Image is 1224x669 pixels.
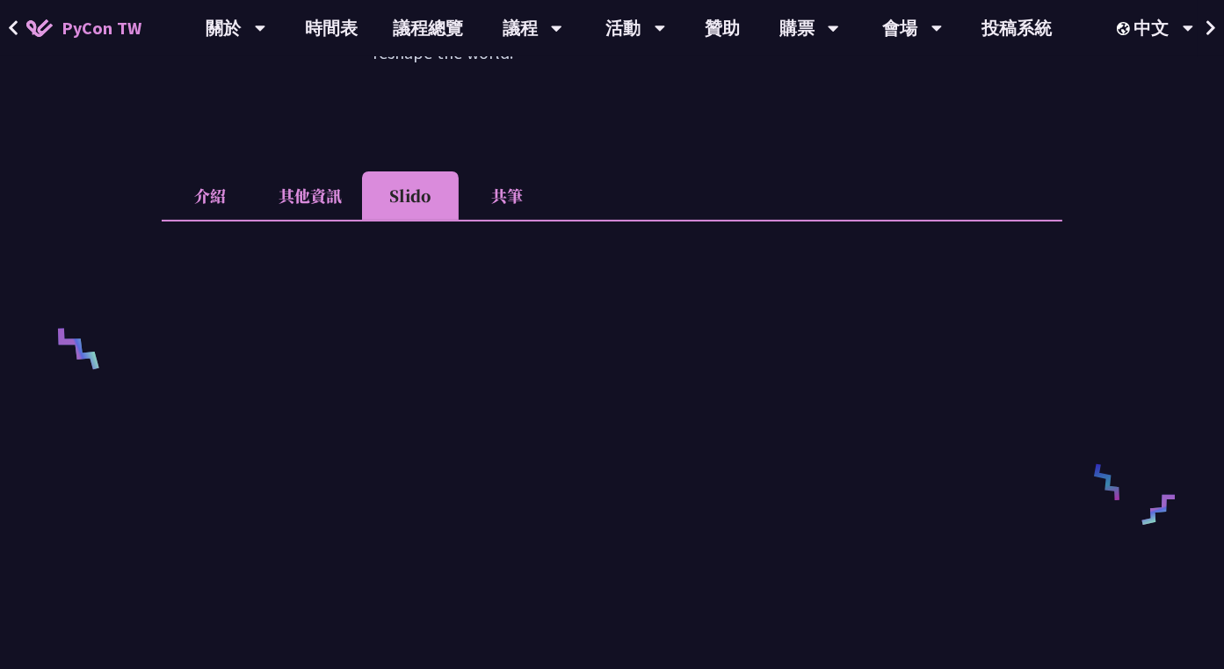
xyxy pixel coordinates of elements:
[162,171,258,220] li: 介紹
[1117,22,1134,35] img: Locale Icon
[26,19,53,37] img: Home icon of PyCon TW 2025
[459,171,555,220] li: 共筆
[62,15,141,41] span: PyCon TW
[9,6,159,50] a: PyCon TW
[258,171,362,220] li: 其他資訊
[362,171,459,220] li: Slido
